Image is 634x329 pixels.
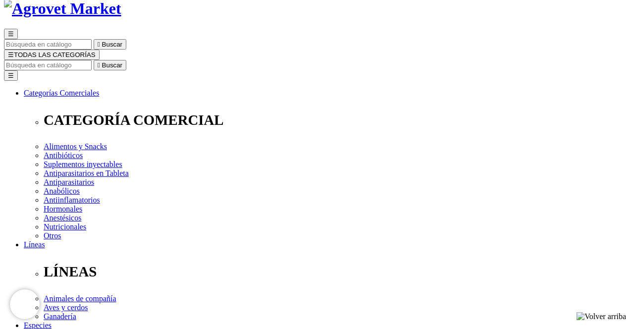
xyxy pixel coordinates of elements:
input: Buscar [4,60,92,70]
button: ☰ [4,29,18,39]
button:  Buscar [94,39,126,50]
a: Antibióticos [44,151,83,160]
a: Anabólicos [44,187,80,195]
i:  [98,41,100,48]
input: Buscar [4,39,92,50]
i:  [98,61,100,69]
img: Volver arriba [577,312,626,321]
span: Buscar [102,41,122,48]
iframe: Brevo live chat [10,289,40,319]
a: Antiinflamatorios [44,196,100,204]
p: CATEGORÍA COMERCIAL [44,112,630,128]
a: Ganadería [44,312,76,321]
a: Alimentos y Snacks [44,142,107,151]
a: Otros [44,231,61,240]
span: Buscar [102,61,122,69]
a: Antiparasitarios en Tableta [44,169,129,177]
span: ☰ [8,51,14,58]
a: Nutricionales [44,222,86,231]
a: Hormonales [44,205,82,213]
a: Suplementos inyectables [44,160,122,168]
a: Aves y cerdos [44,303,88,312]
span: ☰ [8,30,14,38]
a: Categorías Comerciales [24,89,99,97]
button: ☰ [4,70,18,81]
a: Líneas [24,240,45,249]
button:  Buscar [94,60,126,70]
a: Antiparasitarios [44,178,94,186]
p: LÍNEAS [44,264,630,280]
a: Anestésicos [44,214,81,222]
button: ☰TODAS LAS CATEGORÍAS [4,50,100,60]
a: Animales de compañía [44,294,116,303]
